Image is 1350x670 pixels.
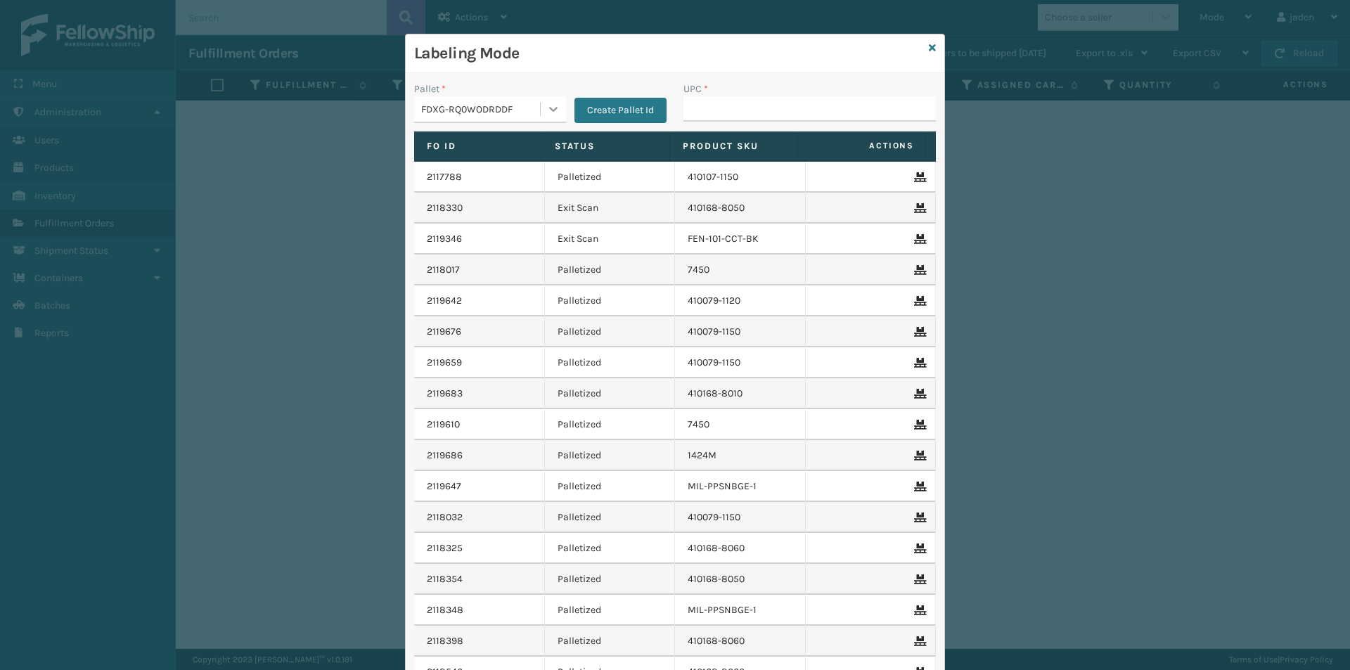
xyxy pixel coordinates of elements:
a: 2119346 [427,232,462,246]
i: Remove From Pallet [914,358,922,368]
td: Palletized [545,440,676,471]
a: 2119642 [427,294,462,308]
td: 410079-1150 [675,316,806,347]
td: Palletized [545,471,676,502]
i: Remove From Pallet [914,234,922,244]
td: 7450 [675,255,806,285]
i: Remove From Pallet [914,172,922,182]
td: MIL-PPSNBGE-1 [675,595,806,626]
i: Remove From Pallet [914,420,922,430]
td: 410168-8060 [675,626,806,657]
a: 2118330 [427,201,463,215]
td: Exit Scan [545,224,676,255]
td: Palletized [545,564,676,595]
i: Remove From Pallet [914,513,922,522]
i: Remove From Pallet [914,451,922,460]
a: 2118032 [427,510,463,524]
a: 2118398 [427,634,463,648]
td: Palletized [545,533,676,564]
td: Exit Scan [545,193,676,224]
a: 2119610 [427,418,460,432]
label: Status [555,140,657,153]
td: 410168-8010 [675,378,806,409]
td: Palletized [545,347,676,378]
a: 2119676 [427,325,461,339]
td: 410107-1150 [675,162,806,193]
td: 410079-1150 [675,347,806,378]
a: 2117788 [427,170,462,184]
td: MIL-PPSNBGE-1 [675,471,806,502]
td: Palletized [545,316,676,347]
a: 2118348 [427,603,463,617]
a: 2119686 [427,449,463,463]
a: 2119683 [427,387,463,401]
a: 2118325 [427,541,463,555]
i: Remove From Pallet [914,203,922,213]
td: 410079-1150 [675,502,806,533]
label: Pallet [414,82,446,96]
label: UPC [683,82,708,96]
i: Remove From Pallet [914,482,922,491]
i: Remove From Pallet [914,543,922,553]
td: 410168-8050 [675,193,806,224]
i: Remove From Pallet [914,574,922,584]
td: Palletized [545,626,676,657]
td: Palletized [545,285,676,316]
a: 2118017 [427,263,460,277]
td: 1424M [675,440,806,471]
td: Palletized [545,378,676,409]
td: 7450 [675,409,806,440]
td: Palletized [545,409,676,440]
button: Create Pallet Id [574,98,667,123]
i: Remove From Pallet [914,636,922,646]
td: 410168-8060 [675,533,806,564]
td: Palletized [545,255,676,285]
td: Palletized [545,502,676,533]
a: 2119659 [427,356,462,370]
i: Remove From Pallet [914,389,922,399]
label: Product SKU [683,140,785,153]
td: 410168-8050 [675,564,806,595]
i: Remove From Pallet [914,265,922,275]
h3: Labeling Mode [414,43,923,64]
i: Remove From Pallet [914,327,922,337]
a: 2119647 [427,479,461,494]
div: FDXG-RQ0WODRDDF [421,102,541,117]
td: Palletized [545,595,676,626]
a: 2118354 [427,572,463,586]
td: 410079-1120 [675,285,806,316]
td: FEN-101-CCT-BK [675,224,806,255]
span: Actions [802,134,922,157]
label: Fo Id [427,140,529,153]
i: Remove From Pallet [914,605,922,615]
i: Remove From Pallet [914,296,922,306]
td: Palletized [545,162,676,193]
